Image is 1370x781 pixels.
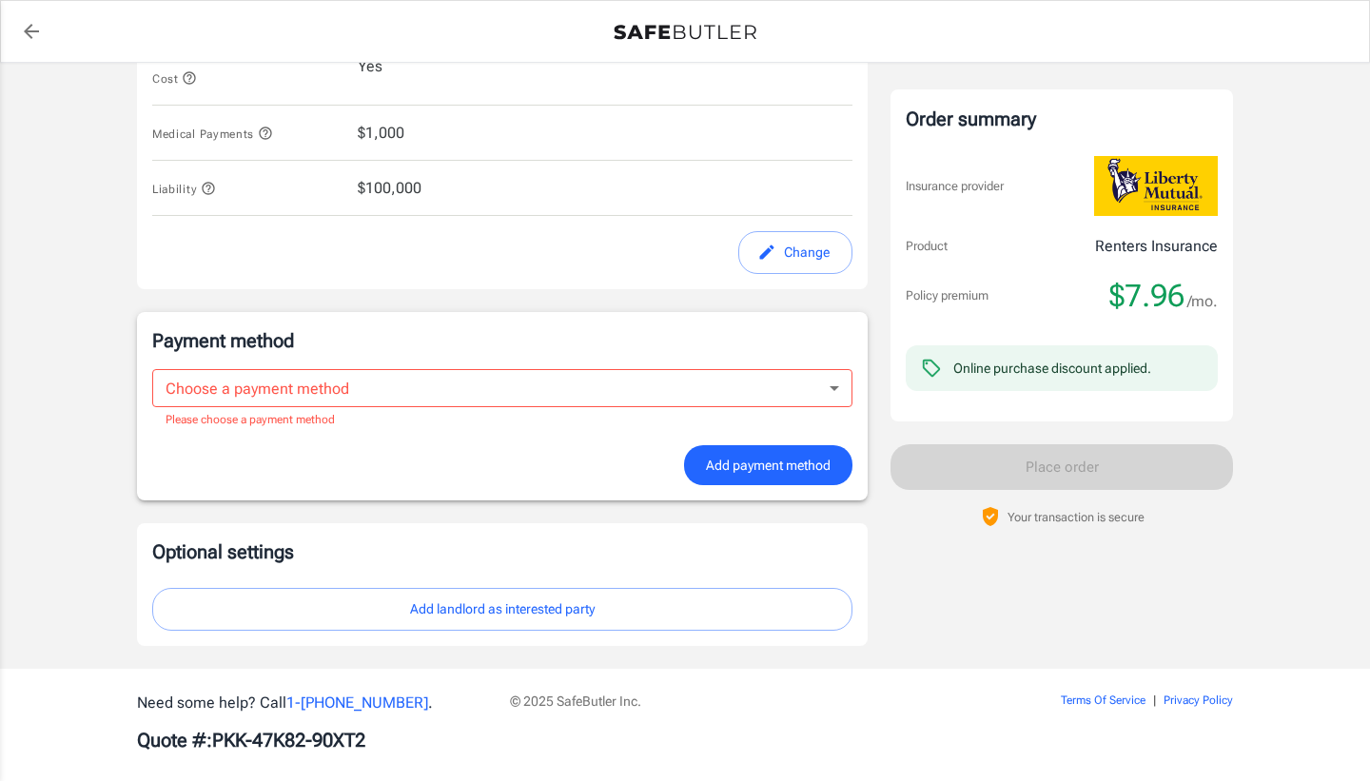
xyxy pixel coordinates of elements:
[152,588,852,631] button: Add landlord as interested party
[152,177,216,200] button: Liability
[684,445,852,486] button: Add payment method
[1008,508,1145,526] p: Your transaction is secure
[1164,693,1233,707] a: Privacy Policy
[1094,156,1218,216] img: Liberty Mutual
[152,44,342,89] button: Personal Property Replacement Cost
[152,127,273,141] span: Medical Payments
[510,692,953,711] p: © 2025 SafeButler Inc.
[152,327,852,354] p: Payment method
[137,729,365,752] b: Quote #: PKK-47K82-90XT2
[1061,693,1145,707] a: Terms Of Service
[12,12,50,50] a: back to quotes
[906,286,988,305] p: Policy premium
[706,454,831,478] span: Add payment method
[152,538,852,565] p: Optional settings
[152,183,216,196] span: Liability
[358,177,421,200] span: $100,000
[152,122,273,145] button: Medical Payments
[953,359,1151,378] div: Online purchase discount applied.
[614,25,756,40] img: Back to quotes
[358,55,382,78] span: Yes
[166,411,839,430] p: Please choose a payment method
[1109,277,1184,315] span: $7.96
[1187,288,1218,315] span: /mo.
[358,122,404,145] span: $1,000
[906,105,1218,133] div: Order summary
[906,177,1004,196] p: Insurance provider
[286,693,428,712] a: 1-[PHONE_NUMBER]
[137,692,487,714] p: Need some help? Call .
[906,237,948,256] p: Product
[1153,693,1156,707] span: |
[1095,235,1218,258] p: Renters Insurance
[738,231,852,274] button: edit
